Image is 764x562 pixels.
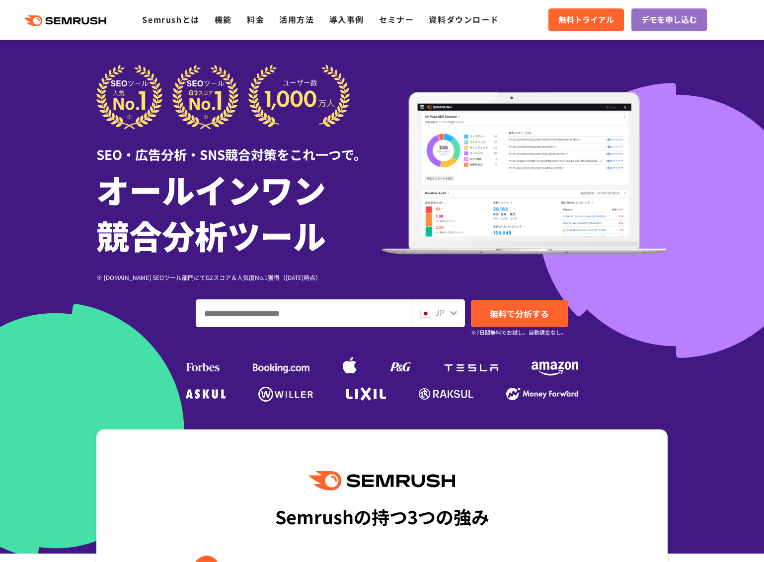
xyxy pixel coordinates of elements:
h1: オールインワン 競合分析ツール [96,166,382,258]
a: 機能 [215,13,232,25]
a: 無料で分析する [471,300,568,327]
a: デモを申し込む [631,8,707,31]
a: 料金 [247,13,264,25]
a: 導入事例 [329,13,364,25]
span: 無料トライアル [558,13,614,26]
a: 資料ダウンロード [429,13,499,25]
a: セミナー [379,13,414,25]
a: 活用方法 [279,13,314,25]
div: Semrushの持つ3つの強み [275,498,489,535]
div: SEO・広告分析・SNS競合対策をこれ一つで。 [96,130,382,164]
input: ドメイン、キーワードまたはURLを入力してください [196,300,411,327]
span: 無料で分析する [490,307,549,320]
a: 無料トライアル [548,8,624,31]
img: Semrush [309,471,455,491]
a: Semrushとは [142,13,199,25]
div: ※ [DOMAIN_NAME] SEOツール部門にてG2スコア＆人気度No.1獲得（[DATE]時点） [96,273,382,282]
small: ※7日間無料でお試し。自動課金なし。 [471,328,567,337]
span: JP [435,306,445,318]
span: デモを申し込む [641,13,697,26]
